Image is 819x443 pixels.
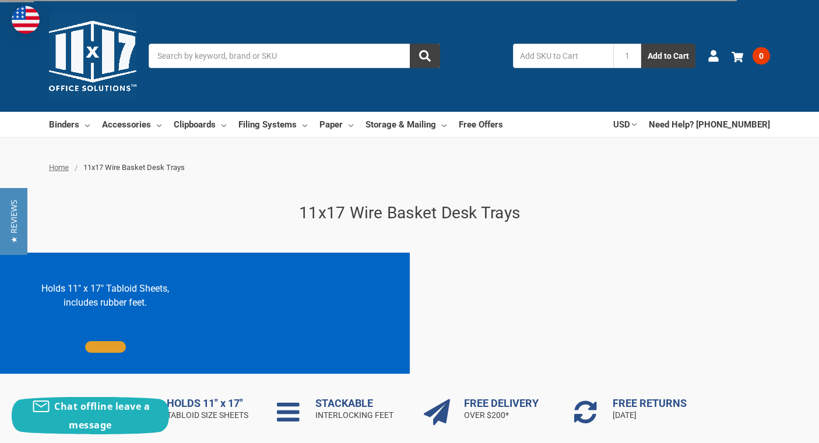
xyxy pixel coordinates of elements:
[424,399,450,425] div: Rocket
[102,112,161,137] a: Accessories
[167,409,255,421] p: TABLOID SIZE SHEETS
[277,399,300,425] div: Rocket
[464,409,553,421] p: OVER $200*
[64,297,147,308] span: includes rubber feet.
[315,409,404,421] p: INTERLOCKING FEET
[8,200,19,243] span: ★ Reviews
[319,112,353,137] a: Paper
[574,399,597,425] div: Rocket
[459,112,503,137] a: Free Offers
[12,397,169,434] button: Chat offline leave a message
[613,397,701,409] h3: FREE RETURNS
[238,112,307,137] a: Filing Systems
[149,44,440,68] input: Search by keyword, brand or SKU
[649,112,770,137] a: Need Help? [PHONE_NUMBER]
[83,163,185,172] span: 11x17 Wire Basket Desk Trays
[49,112,90,137] a: Binders
[315,397,404,409] h3: STACKABLE
[613,112,637,137] a: USD
[613,409,701,421] p: [DATE]
[464,397,553,409] h3: FREE DELIVERY
[641,44,695,68] button: Add to Cart
[753,47,770,65] span: 0
[41,283,169,294] span: Holds 11" x 17" Tabloid Sheets,
[167,397,255,409] h3: HOLDS 11" x 17"
[732,41,770,71] a: 0
[54,400,150,431] span: Chat offline leave a message
[174,112,226,137] a: Clipboards
[49,201,770,225] h1: 11x17 Wire Basket Desk Trays
[12,6,40,34] img: duty and tax information for United States
[49,163,69,172] a: Home
[365,112,447,137] a: Storage & Mailing
[49,12,136,100] img: 11x17.com
[513,44,613,68] input: Add SKU to Cart
[723,412,819,443] iframe: Google Customer Reviews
